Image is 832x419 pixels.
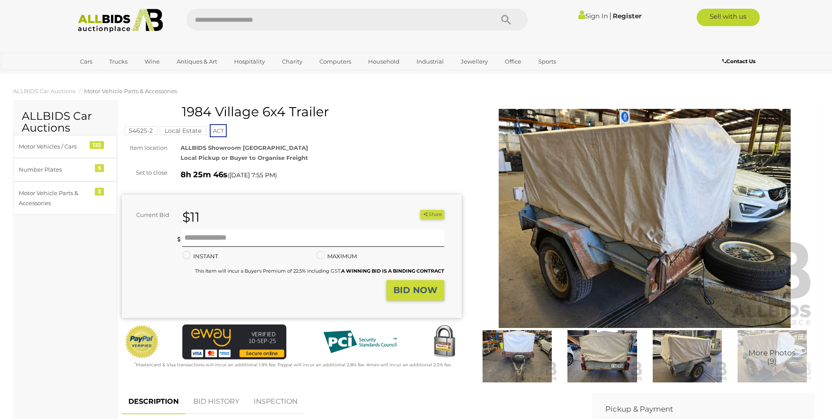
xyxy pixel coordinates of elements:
[722,57,758,66] a: Contact Us
[182,209,200,225] strong: $11
[386,280,444,301] button: BID NOW
[73,9,168,33] img: Allbids.com.au
[181,154,308,161] strong: Local Pickup or Buyer to Organise Freight
[316,324,403,359] img: PCI DSS compliant
[122,210,176,220] div: Current Bid
[124,324,160,359] img: Official PayPal Seal
[613,12,641,20] a: Register
[181,170,228,179] strong: 8h 25m 46s
[122,389,185,415] a: DESCRIPTION
[187,389,246,415] a: BID HISTORY
[228,172,277,179] span: ( )
[104,54,133,69] a: Trucks
[609,11,611,20] span: |
[316,251,357,261] label: MAXIMUM
[341,268,444,274] b: A WINNING BID IS A BINDING CONTRACT
[247,389,304,415] a: INSPECTION
[160,127,206,134] a: Local Estate
[182,324,286,359] img: eWAY Payment Gateway
[732,330,812,382] img: 1984 Village 6x4 Trailer
[19,188,91,209] div: Motor Vehicle Parts & Accessories
[477,330,557,382] img: 1984 Village 6x4 Trailer
[410,210,419,219] li: Watch this item
[195,268,444,274] small: This Item will incur a Buyer's Premium of 22.5% including GST.
[126,105,460,119] h1: 1984 Village 6x4 Trailer
[420,210,444,219] button: Share
[171,54,223,69] a: Antiques & Art
[427,324,462,359] img: Secured by Rapid SSL
[13,88,75,95] a: ALLBIDS Car Auctions
[605,405,788,413] h2: Pickup & Payment
[314,54,357,69] a: Computers
[90,141,104,149] div: 122
[115,143,174,153] div: Item location
[13,182,117,215] a: Motor Vehicle Parts & Accessories 3
[647,330,728,382] img: 1984 Village 6x4 Trailer
[134,362,452,368] small: Mastercard & Visa transactions will incur an additional 1.9% fee. Paypal will incur an additional...
[732,330,812,382] a: More Photos(9)
[124,126,158,135] mark: 54625-2
[533,54,562,69] a: Sports
[229,171,275,179] span: [DATE] 7:55 PM
[411,54,450,69] a: Industrial
[95,164,104,172] div: 5
[393,285,437,295] strong: BID NOW
[139,54,165,69] a: Wine
[181,144,308,151] strong: ALLBIDS Showroom [GEOGRAPHIC_DATA]
[484,9,528,30] button: Search
[13,158,117,181] a: Number Plates 5
[748,349,795,365] span: More Photos (9)
[362,54,405,69] a: Household
[475,109,815,328] img: 1984 Village 6x4 Trailer
[182,251,218,261] label: INSTANT
[455,54,493,69] a: Jewellery
[115,168,174,178] div: Set to close
[722,58,755,64] b: Contact Us
[697,9,760,26] a: Sell with us
[228,54,271,69] a: Hospitality
[13,135,117,158] a: Motor Vehicles / Cars 122
[276,54,308,69] a: Charity
[74,54,98,69] a: Cars
[95,188,104,196] div: 3
[210,124,227,137] span: ACT
[22,110,108,134] h2: ALLBIDS Car Auctions
[19,165,91,175] div: Number Plates
[578,12,608,20] a: Sign In
[19,142,91,152] div: Motor Vehicles / Cars
[84,88,177,95] a: Motor Vehicle Parts & Accessories
[562,330,642,382] img: 1984 Village 6x4 Trailer
[499,54,527,69] a: Office
[160,126,206,135] mark: Local Estate
[124,127,158,134] a: 54625-2
[74,69,148,83] a: [GEOGRAPHIC_DATA]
